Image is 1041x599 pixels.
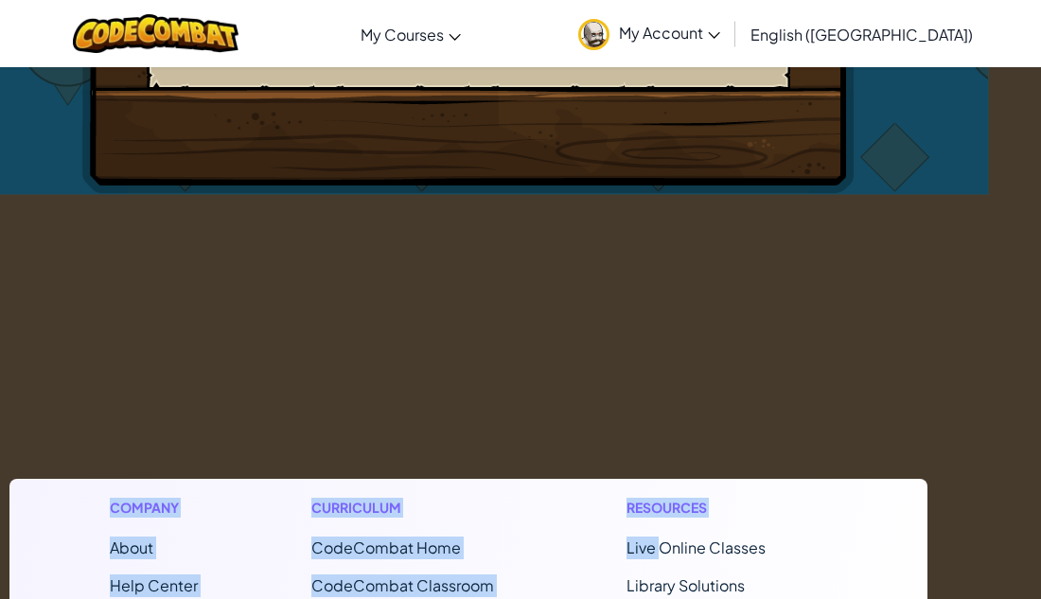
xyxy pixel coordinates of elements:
[569,4,730,63] a: My Account
[750,25,973,44] span: English ([GEOGRAPHIC_DATA])
[626,498,828,518] h1: Resources
[626,575,745,595] a: Library Solutions
[619,23,720,43] span: My Account
[578,19,609,50] img: avatar
[311,498,513,518] h1: Curriculum
[73,14,238,53] img: CodeCombat logo
[351,9,470,60] a: My Courses
[110,498,198,518] h1: Company
[311,575,494,595] a: CodeCombat Classroom
[110,537,153,557] a: About
[311,537,461,557] span: CodeCombat Home
[741,9,982,60] a: English ([GEOGRAPHIC_DATA])
[626,537,766,557] a: Live Online Classes
[361,25,444,44] span: My Courses
[110,575,198,595] a: Help Center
